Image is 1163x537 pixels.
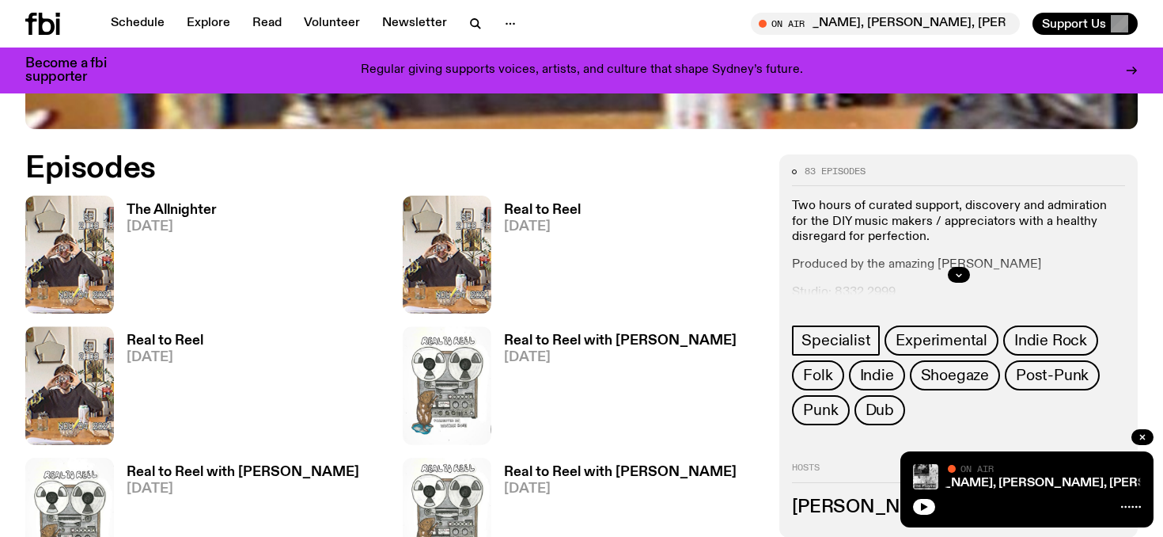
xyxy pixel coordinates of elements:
span: Specialist [801,332,870,349]
h3: Become a fbi supporter [25,57,127,84]
a: Indie Rock [1003,326,1098,356]
a: Explore [177,13,240,35]
span: Shoegaze [921,367,989,384]
a: Newsletter [373,13,456,35]
span: [DATE] [127,351,203,364]
span: [DATE] [504,351,737,364]
a: Indie [849,360,905,390]
h3: Real to Reel [504,204,581,217]
button: On AirThe Playlist with [PERSON_NAME], [PERSON_NAME], [PERSON_NAME], and Raf [751,13,1020,35]
img: Jasper Craig Adams holds a vintage camera to his eye, obscuring his face. He is wearing a grey ju... [25,326,114,444]
h2: Hosts [792,463,1125,482]
p: Two hours of curated support, discovery and admiration for the DIY music makers / appreciators wi... [792,199,1125,245]
h3: [PERSON_NAME] [792,499,1125,516]
h3: Real to Reel with [PERSON_NAME] [127,466,359,479]
span: [DATE] [504,482,737,496]
a: Specialist [792,326,880,356]
a: The Allnighter[DATE] [114,204,217,314]
h3: Real to Reel with [PERSON_NAME] [504,466,737,479]
a: Real to Reel[DATE] [114,334,203,444]
span: 83 episodes [805,167,866,176]
h2: Episodes [25,154,760,183]
h3: Real to Reel with [PERSON_NAME] [504,334,737,348]
span: On Air [960,463,994,474]
span: Support Us [1042,17,1106,31]
a: Folk [792,360,843,390]
a: Real to Reel with [PERSON_NAME][DATE] [491,334,737,444]
span: [DATE] [127,220,217,234]
a: Real to Reel[DATE] [491,204,581,314]
span: Folk [803,367,832,384]
h3: The Allnighter [127,204,217,217]
img: Jasper Craig Adams holds a vintage camera to his eye, obscuring his face. He is wearing a grey ju... [403,196,491,314]
a: Dub [854,395,905,425]
img: Jasper Craig Adams holds a vintage camera to his eye, obscuring his face. He is wearing a grey ju... [25,196,114,314]
a: Volunteer [294,13,369,35]
span: Dub [866,402,894,419]
button: Support Us [1032,13,1138,35]
a: Post-Punk [1005,360,1100,390]
span: Indie Rock [1014,332,1087,349]
a: Punk [792,395,849,425]
a: Experimental [885,326,998,356]
p: Regular giving supports voices, artists, and culture that shape Sydney’s future. [361,63,803,78]
span: Punk [803,402,838,419]
span: [DATE] [127,482,359,496]
span: Experimental [896,332,987,349]
span: Indie [860,367,894,384]
a: Schedule [101,13,174,35]
h3: Real to Reel [127,334,203,348]
a: Read [243,13,291,35]
a: Shoegaze [910,360,1000,390]
span: [DATE] [504,220,581,234]
span: Post-Punk [1016,367,1089,384]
